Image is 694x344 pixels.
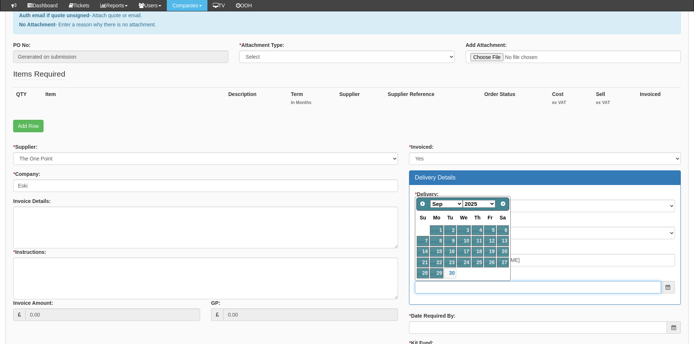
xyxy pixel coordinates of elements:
[336,88,384,113] th: Supplier
[417,247,429,257] a: 14
[415,174,675,181] h3: Delivery Details
[497,225,509,235] a: 6
[417,268,429,278] a: 28
[420,201,425,207] span: Prev
[13,299,53,307] label: Invoice Amount:
[13,170,40,178] label: Company:
[239,41,284,49] label: Attachment Type:
[484,258,496,267] a: 26
[481,88,549,113] th: Order Status
[417,258,429,267] a: 21
[466,41,507,49] label: Add Attachment:
[430,268,443,278] a: 29
[13,120,44,132] a: Add Row
[19,12,675,19] p: - Attach quote or email.
[500,215,506,221] span: Saturday
[460,215,468,221] span: Wednesday
[288,88,337,113] th: Term
[430,225,443,235] a: 1
[430,236,443,246] a: 8
[497,247,509,257] a: 20
[488,215,493,221] span: Friday
[415,191,439,198] label: Delivery:
[19,12,89,18] b: Auth email if quote unsigned
[472,236,484,246] a: 11
[385,88,481,113] th: Supplier Reference
[552,100,590,106] small: ex VAT
[42,88,225,113] th: Item
[593,88,637,113] th: Sell
[596,100,634,106] small: ex VAT
[447,215,453,221] span: Tuesday
[484,236,496,246] a: 12
[500,201,506,207] span: Next
[498,199,508,209] a: Next
[484,247,496,257] a: 19
[474,215,481,221] span: Thursday
[211,299,220,307] label: GP:
[291,100,334,106] small: In Months
[472,247,484,257] a: 18
[409,312,455,319] label: Date Required By:
[420,215,426,221] span: Sunday
[19,21,675,28] p: - Enter a reason why there is no attachment.
[430,258,443,267] a: 22
[457,258,471,267] a: 24
[637,88,681,113] th: Invoiced
[13,41,30,49] label: PO No:
[13,248,46,256] label: Instructions:
[430,247,443,257] a: 15
[444,258,456,267] a: 23
[13,143,37,151] label: Supplier:
[433,215,440,221] span: Monday
[444,225,456,235] a: 2
[457,236,471,246] a: 10
[13,69,65,80] legend: Items Required
[444,247,456,257] a: 16
[484,225,496,235] a: 5
[225,88,288,113] th: Description
[549,88,593,113] th: Cost
[417,199,428,209] a: Prev
[472,225,484,235] a: 4
[13,197,51,205] label: Invoice Details:
[417,236,429,246] a: 7
[472,258,484,267] a: 25
[497,236,509,246] a: 13
[13,88,42,113] th: QTY
[444,236,456,246] a: 9
[19,22,55,27] b: No Attachment
[457,225,471,235] a: 3
[457,247,471,257] a: 17
[409,143,434,151] label: Invoiced:
[444,268,456,278] a: 30
[497,258,509,267] a: 27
